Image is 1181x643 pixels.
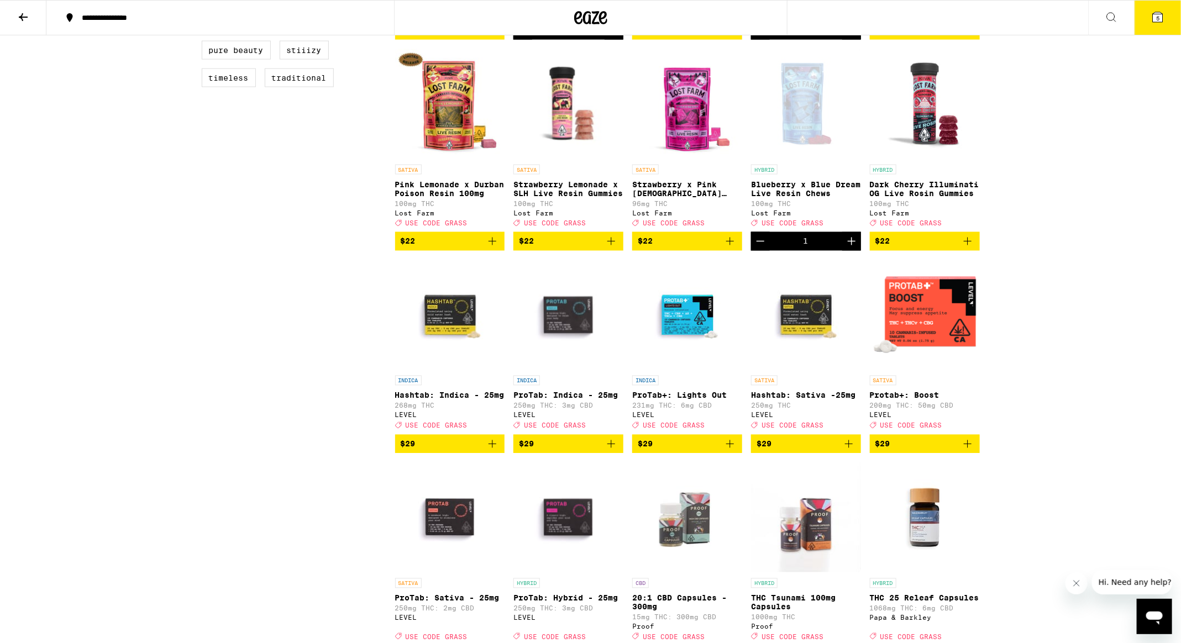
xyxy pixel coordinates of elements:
[643,219,705,226] span: USE CODE GRASS
[395,594,505,603] p: ProTab: Sativa - 25mg
[513,605,623,612] p: 250mg THC: 3mg CBD
[762,633,823,640] span: USE CODE GRASS
[632,260,742,434] a: Open page for ProTab+: Lights Out from LEVEL
[751,435,861,454] button: Add to bag
[513,376,540,386] p: INDICA
[638,440,653,449] span: $29
[202,41,271,60] label: Pure Beauty
[870,200,980,207] p: 100mg THC
[513,462,623,573] img: LEVEL - ProTab: Hybrid - 25mg
[1156,15,1159,22] span: 5
[870,165,896,175] p: HYBRID
[751,462,861,573] img: Proof - THC Tsunami 100mg Capsules
[632,165,659,175] p: SATIVA
[406,422,468,429] span: USE CODE GRASS
[632,209,742,217] div: Lost Farm
[751,402,861,409] p: 250mg THC
[632,435,742,454] button: Add to bag
[632,462,742,573] img: Proof - 20:1 CBD Capsules - 300mg
[804,237,809,246] div: 1
[519,237,534,246] span: $22
[1135,1,1181,35] button: 5
[406,633,468,640] span: USE CODE GRASS
[751,165,778,175] p: HYBRID
[202,68,256,87] label: Timeless
[751,614,861,621] p: 1000mg THC
[751,49,861,232] a: Open page for Blueberry x Blue Dream Live Resin Chews from Lost Farm
[751,376,778,386] p: SATIVA
[513,49,623,232] a: Open page for Strawberry Lemonade x SLH Live Resin Gummies from Lost Farm
[870,594,980,603] p: THC 25 Releaf Capsules
[870,605,980,612] p: 1068mg THC: 6mg CBD
[632,260,742,370] img: LEVEL - ProTab+: Lights Out
[1092,570,1172,594] iframe: Message from company
[870,49,980,159] img: Lost Farm - Dark Cherry Illuminati OG Live Rosin Gummies
[632,594,742,612] p: 20:1 CBD Capsules - 300mg
[632,623,742,630] div: Proof
[395,402,505,409] p: 268mg THC
[870,209,980,217] div: Lost Farm
[632,578,649,588] p: CBD
[513,200,623,207] p: 100mg THC
[513,165,540,175] p: SATIVA
[513,209,623,217] div: Lost Farm
[632,412,742,419] div: LEVEL
[395,391,505,400] p: Hashtab: Indica - 25mg
[1137,599,1172,634] iframe: Button to launch messaging window
[762,219,823,226] span: USE CODE GRASS
[513,435,623,454] button: Add to bag
[638,237,653,246] span: $22
[751,578,778,588] p: HYBRID
[632,402,742,409] p: 231mg THC: 6mg CBD
[524,633,586,640] span: USE CODE GRASS
[632,391,742,400] p: ProTab+: Lights Out
[880,422,942,429] span: USE CODE GRASS
[524,422,586,429] span: USE CODE GRASS
[870,49,980,232] a: Open page for Dark Cherry Illuminati OG Live Rosin Gummies from Lost Farm
[870,260,980,434] a: Open page for Protab+: Boost from LEVEL
[519,440,534,449] span: $29
[870,614,980,621] div: Papa & Barkley
[265,68,334,87] label: Traditional
[513,412,623,419] div: LEVEL
[513,578,540,588] p: HYBRID
[632,614,742,621] p: 15mg THC: 300mg CBD
[751,232,770,251] button: Decrement
[870,435,980,454] button: Add to bag
[395,614,505,621] div: LEVEL
[751,200,861,207] p: 100mg THC
[632,376,659,386] p: INDICA
[632,180,742,198] p: Strawberry x Pink [DEMOGRAPHIC_DATA] Live Resin Chews - 100mg
[395,165,422,175] p: SATIVA
[513,49,623,159] img: Lost Farm - Strawberry Lemonade x SLH Live Resin Gummies
[751,260,861,370] img: LEVEL - Hashtab: Sativa -25mg
[395,260,505,370] img: LEVEL - Hashtab: Indica - 25mg
[880,633,942,640] span: USE CODE GRASS
[870,391,980,400] p: Protab+: Boost
[395,412,505,419] div: LEVEL
[875,440,890,449] span: $29
[757,440,771,449] span: $29
[406,219,468,226] span: USE CODE GRASS
[513,260,623,370] img: LEVEL - ProTab: Indica - 25mg
[395,209,505,217] div: Lost Farm
[401,237,416,246] span: $22
[395,200,505,207] p: 100mg THC
[870,412,980,419] div: LEVEL
[395,180,505,198] p: Pink Lemonade x Durban Poison Resin 100mg
[751,412,861,419] div: LEVEL
[870,578,896,588] p: HYBRID
[513,614,623,621] div: LEVEL
[513,260,623,434] a: Open page for ProTab: Indica - 25mg from LEVEL
[751,180,861,198] p: Blueberry x Blue Dream Live Resin Chews
[643,633,705,640] span: USE CODE GRASS
[870,232,980,251] button: Add to bag
[751,391,861,400] p: Hashtab: Sativa -25mg
[395,462,505,573] img: LEVEL - ProTab: Sativa - 25mg
[513,180,623,198] p: Strawberry Lemonade x SLH Live Resin Gummies
[762,422,823,429] span: USE CODE GRASS
[513,232,623,251] button: Add to bag
[395,578,422,588] p: SATIVA
[875,237,890,246] span: $22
